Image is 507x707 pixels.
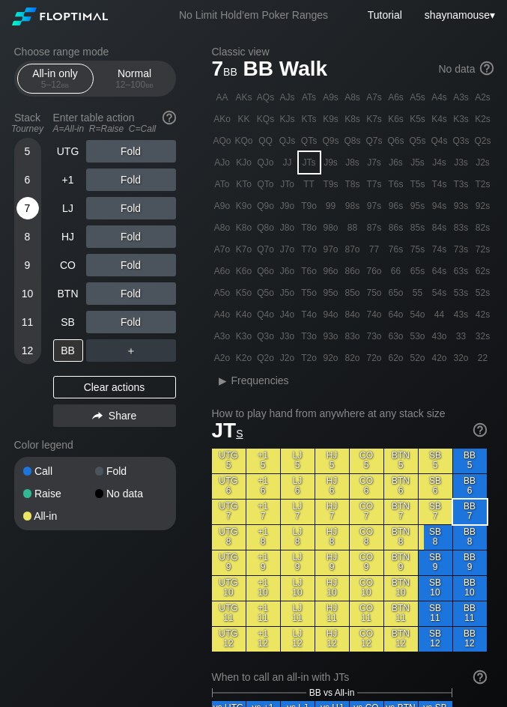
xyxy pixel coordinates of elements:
div: 53s [451,282,472,303]
div: HJ 7 [315,500,349,524]
div: J7s [364,152,385,173]
div: LJ 11 [281,601,315,626]
div: 55 [407,282,428,303]
div: Q5s [407,130,428,151]
div: K9s [321,109,341,130]
div: J5s [407,152,428,173]
div: K6s [386,109,407,130]
h2: How to play hand from anywhere at any stack size [212,407,487,419]
div: Q4s [429,130,450,151]
div: KTo [234,174,255,195]
img: help.32db89a4.svg [479,60,495,76]
div: UTG [53,140,83,163]
div: T4s [429,174,450,195]
div: Q8s [342,130,363,151]
div: 73o [364,326,385,347]
div: J4s [429,152,450,173]
div: 8 [16,225,39,248]
div: 5 [16,140,39,163]
div: UTG 6 [212,474,246,499]
div: J2s [473,152,494,173]
div: BB 7 [453,500,487,524]
div: J3o [277,326,298,347]
div: 82s [473,217,494,238]
div: +1 5 [246,449,280,473]
div: 62o [386,348,407,368]
div: Q7o [255,239,276,260]
div: SB 5 [419,449,452,473]
div: SB 8 [419,525,452,550]
div: Fold [86,254,176,276]
span: bb [223,62,237,79]
div: 96o [321,261,341,282]
div: 87s [364,217,385,238]
div: Fold [86,282,176,305]
div: T2s [473,174,494,195]
div: SB 11 [419,601,452,626]
div: 74s [429,239,450,260]
div: 73s [451,239,472,260]
div: 63o [386,326,407,347]
div: Fold [86,311,176,333]
div: HJ 11 [315,601,349,626]
span: BB vs All-in [309,688,355,698]
div: AKo [212,109,233,130]
div: +1 9 [246,550,280,575]
div: J7o [277,239,298,260]
div: Q5o [255,282,276,303]
div: 97o [321,239,341,260]
div: 6 [16,169,39,191]
div: T3s [451,174,472,195]
div: QTo [255,174,276,195]
div: LJ 7 [281,500,315,524]
div: No data [95,488,167,499]
div: Q8o [255,217,276,238]
img: help.32db89a4.svg [472,422,488,438]
div: 43s [451,304,472,325]
div: K3o [234,326,255,347]
div: J6s [386,152,407,173]
div: Fold [86,140,176,163]
img: share.864f2f62.svg [92,412,103,420]
div: Q9s [321,130,341,151]
div: A4s [429,87,450,108]
div: UTG 8 [212,525,246,550]
div: QJs [277,130,298,151]
span: shaynamouse [425,9,490,21]
div: 62s [473,261,494,282]
div: Fold [95,466,167,476]
div: A=All-in R=Raise C=Call [53,124,176,134]
div: 52s [473,282,494,303]
div: 93o [321,326,341,347]
h2: Choose range mode [14,46,176,58]
div: T2o [299,348,320,368]
div: 88 [342,217,363,238]
a: Tutorial [368,9,402,21]
div: K3s [451,109,472,130]
div: CO 8 [350,525,383,550]
div: A5s [407,87,428,108]
img: Floptimal logo [12,7,108,25]
div: 33 [451,326,472,347]
div: ▸ [213,371,233,389]
div: Q3s [451,130,472,151]
div: BB [53,339,83,362]
div: +1 [53,169,83,191]
div: 99 [321,195,341,216]
div: CO 12 [350,627,383,652]
div: 65o [386,282,407,303]
div: Call [23,466,95,476]
div: ATo [212,174,233,195]
div: BB 5 [453,449,487,473]
div: T8s [342,174,363,195]
div: AQo [212,130,233,151]
div: K5o [234,282,255,303]
div: KJs [277,109,298,130]
div: K8s [342,109,363,130]
div: ATs [299,87,320,108]
div: Q2o [255,348,276,368]
div: T4o [299,304,320,325]
div: 76o [364,261,385,282]
div: UTG 12 [212,627,246,652]
div: JTo [277,174,298,195]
